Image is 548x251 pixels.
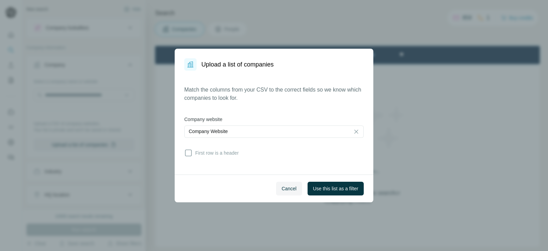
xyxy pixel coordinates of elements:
h1: Upload a list of companies [201,60,274,69]
span: Use this list as a filter [313,185,358,192]
span: First row is a header [192,150,239,156]
button: Use this list as a filter [308,182,364,195]
button: Cancel [276,182,302,195]
p: Match the columns from your CSV to the correct fields so we know which companies to look for. [184,86,364,102]
span: Cancel [282,185,297,192]
label: Company website [184,116,364,123]
div: Watch our October Product update [145,1,239,16]
p: Company Website [189,128,228,135]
